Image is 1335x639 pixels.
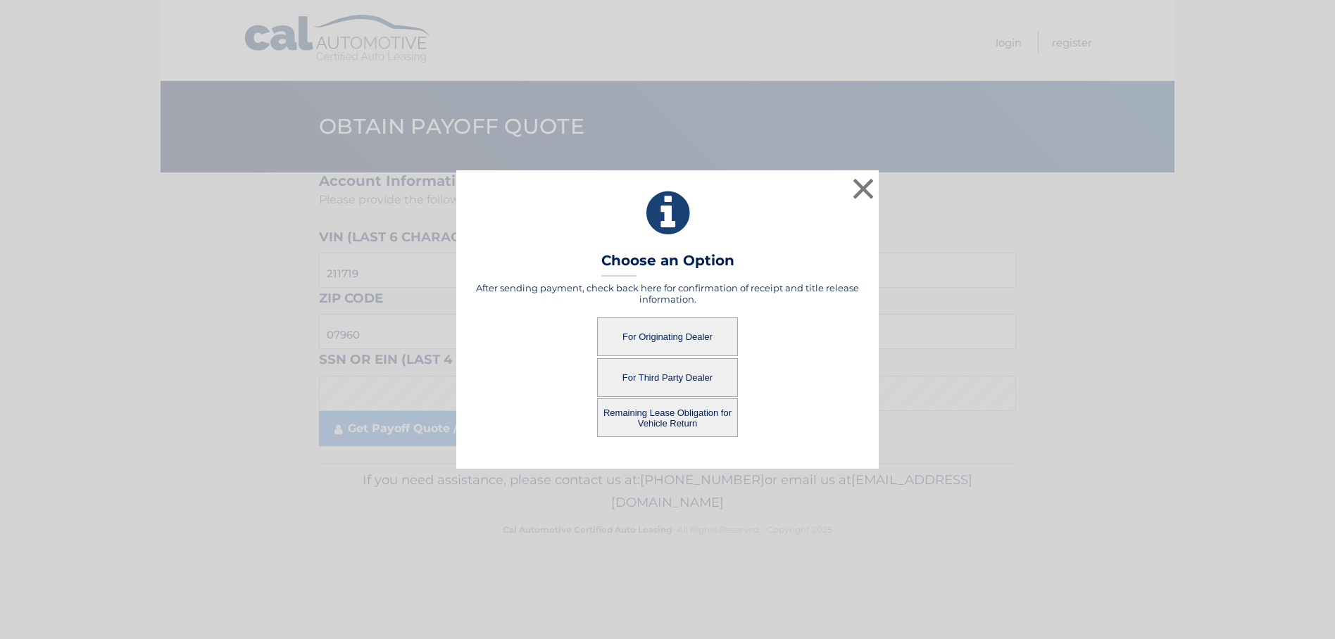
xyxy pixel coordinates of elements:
h3: Choose an Option [601,252,734,277]
button: For Third Party Dealer [597,358,738,397]
button: × [849,175,877,203]
button: Remaining Lease Obligation for Vehicle Return [597,398,738,437]
h5: After sending payment, check back here for confirmation of receipt and title release information. [474,282,861,305]
button: For Originating Dealer [597,317,738,356]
